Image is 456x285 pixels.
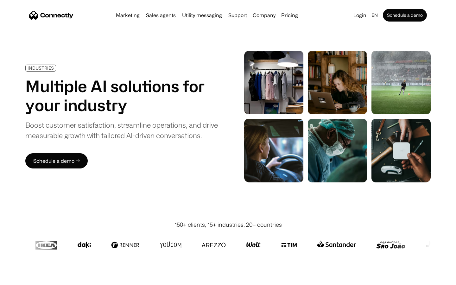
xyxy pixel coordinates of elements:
a: Support [226,13,250,18]
aside: Language selected: English [6,273,38,283]
a: Marketing [113,13,142,18]
div: INDUSTRIES [28,66,54,70]
a: Schedule a demo [383,9,427,22]
a: Pricing [279,13,301,18]
a: Schedule a demo → [25,153,88,168]
a: Sales agents [143,13,178,18]
div: en [371,11,378,20]
h1: Multiple AI solutions for your industry [25,77,218,115]
ul: Language list [13,274,38,283]
a: Utility messaging [180,13,225,18]
div: Boost customer satisfaction, streamline operations, and drive measurable growth with tailored AI-... [25,120,218,141]
a: Login [351,11,369,20]
div: 150+ clients, 15+ industries, 20+ countries [174,220,282,229]
div: Company [253,11,275,20]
